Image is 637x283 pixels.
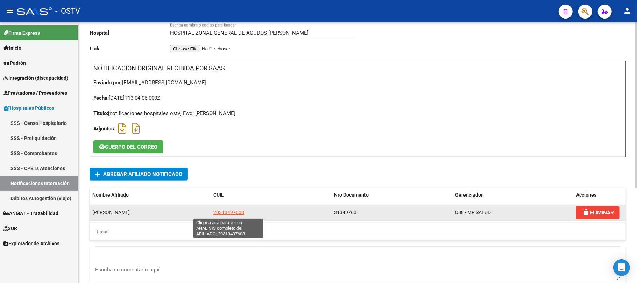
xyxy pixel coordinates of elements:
[213,192,224,198] span: CUIL
[93,79,122,86] strong: Enviado por:
[623,7,631,15] mat-icon: person
[93,110,108,116] strong: Título:
[90,168,188,181] button: Agregar Afiliado Notificado
[3,74,68,82] span: Integración (discapacidad)
[211,188,332,203] datatable-header-cell: CUIL
[3,29,40,37] span: Firma Express
[3,210,58,217] span: ANMAT - Trazabilidad
[455,192,483,198] span: Gerenciador
[3,59,26,67] span: Padrón
[105,144,157,150] span: CUERPO DEL CORREO
[3,104,54,112] span: Hospitales Públicos
[582,210,614,216] span: ELIMINAR
[213,210,244,215] span: 20313497608
[613,259,630,276] div: Open Intercom Messenger
[3,240,59,247] span: Explorador de Archivos
[3,44,21,52] span: Inicio
[334,210,357,215] span: 31349760
[90,29,170,37] p: Hospital
[576,206,620,219] button: ELIMINAR
[103,171,182,177] span: Agregar Afiliado Notificado
[93,95,109,101] strong: Fecha:
[6,7,14,15] mat-icon: menu
[93,126,115,132] strong: Adjuntos:
[93,109,622,117] div: [notificaciones hospitales ostv] Fwd: [PERSON_NAME]
[573,188,626,203] datatable-header-cell: Acciones
[90,223,626,241] div: 1 total
[92,210,130,215] span: VALDEZ LUIS FRANCISCO
[93,170,102,178] mat-icon: add
[334,192,369,198] span: Nro Documento
[93,140,163,153] button: CUERPO DEL CORREO
[93,79,622,86] div: [EMAIL_ADDRESS][DOMAIN_NAME]
[3,225,17,232] span: SUR
[90,45,170,52] p: Link
[90,188,211,203] datatable-header-cell: Nombre Afiliado
[452,188,573,203] datatable-header-cell: Gerenciador
[582,208,590,217] mat-icon: delete
[93,63,622,73] h3: NOTIFICACION ORIGINAL RECIBIDA POR SAAS
[3,89,67,97] span: Prestadores / Proveedores
[93,94,622,102] div: [DATE]T13:04:06.000Z
[576,192,596,198] span: Acciones
[332,188,453,203] datatable-header-cell: Nro Documento
[55,3,80,19] span: - OSTV
[455,210,491,215] span: D88 - MP SALUD
[92,192,129,198] span: Nombre Afiliado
